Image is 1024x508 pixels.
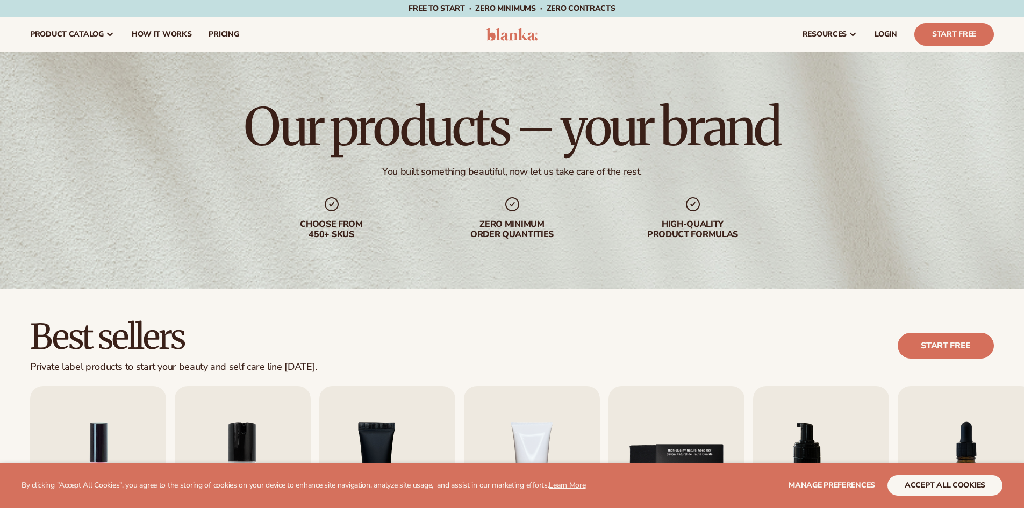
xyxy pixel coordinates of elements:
a: resources [794,17,866,52]
div: High-quality product formulas [624,219,762,240]
div: You built something beautiful, now let us take care of the rest. [382,166,642,178]
div: Choose from 450+ Skus [263,219,400,240]
span: pricing [209,30,239,39]
a: How It Works [123,17,200,52]
a: Start free [898,333,994,359]
button: accept all cookies [887,475,1002,496]
a: Learn More [549,480,585,490]
span: How It Works [132,30,192,39]
h1: Our products – your brand [244,101,779,153]
span: Free to start · ZERO minimums · ZERO contracts [409,3,615,13]
div: Private label products to start your beauty and self care line [DATE]. [30,361,317,373]
span: product catalog [30,30,104,39]
a: product catalog [22,17,123,52]
a: pricing [200,17,247,52]
span: LOGIN [875,30,897,39]
div: Zero minimum order quantities [443,219,581,240]
a: LOGIN [866,17,906,52]
img: logo [486,28,538,41]
button: Manage preferences [789,475,875,496]
h2: Best sellers [30,319,317,355]
span: resources [803,30,847,39]
span: Manage preferences [789,480,875,490]
a: Start Free [914,23,994,46]
p: By clicking "Accept All Cookies", you agree to the storing of cookies on your device to enhance s... [22,481,586,490]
